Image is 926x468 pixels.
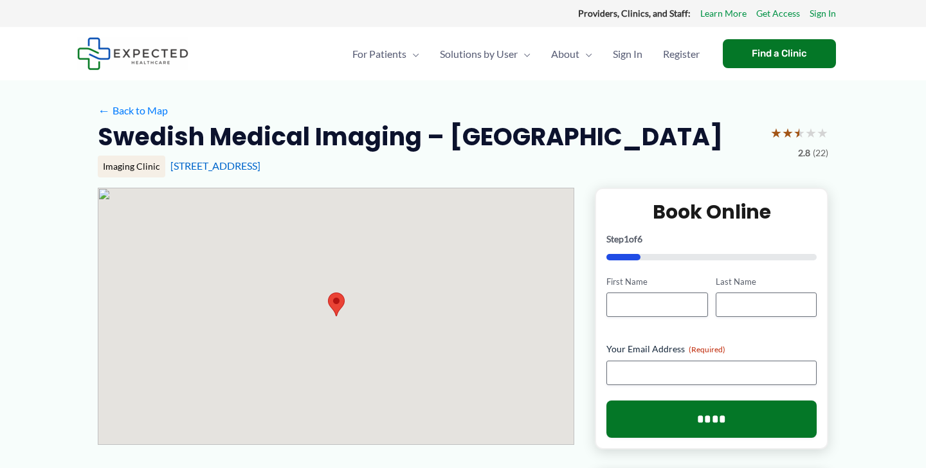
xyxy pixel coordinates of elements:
span: ★ [805,121,817,145]
span: (22) [813,145,828,161]
div: Imaging Clinic [98,156,165,177]
h2: Book Online [606,199,817,224]
a: AboutMenu Toggle [541,32,603,76]
a: Solutions by UserMenu Toggle [430,32,541,76]
span: Menu Toggle [579,32,592,76]
a: Learn More [700,5,747,22]
strong: Providers, Clinics, and Staff: [578,8,691,19]
span: Sign In [613,32,642,76]
label: First Name [606,276,707,288]
a: Sign In [603,32,653,76]
span: Menu Toggle [406,32,419,76]
span: About [551,32,579,76]
span: 6 [637,233,642,244]
a: Find a Clinic [723,39,836,68]
span: Solutions by User [440,32,518,76]
span: Menu Toggle [518,32,531,76]
label: Your Email Address [606,343,817,355]
a: For PatientsMenu Toggle [342,32,430,76]
a: Get Access [756,5,800,22]
span: ← [98,104,110,116]
span: ★ [782,121,794,145]
nav: Primary Site Navigation [342,32,710,76]
span: ★ [770,121,782,145]
a: [STREET_ADDRESS] [170,159,260,172]
span: ★ [817,121,828,145]
span: For Patients [352,32,406,76]
h2: Swedish Medical Imaging – [GEOGRAPHIC_DATA] [98,121,723,152]
span: 2.8 [798,145,810,161]
span: (Required) [689,345,725,354]
a: Register [653,32,710,76]
span: Register [663,32,700,76]
label: Last Name [716,276,817,288]
a: ←Back to Map [98,101,168,120]
img: Expected Healthcare Logo - side, dark font, small [77,37,188,70]
p: Step of [606,235,817,244]
span: ★ [794,121,805,145]
a: Sign In [810,5,836,22]
span: 1 [624,233,629,244]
